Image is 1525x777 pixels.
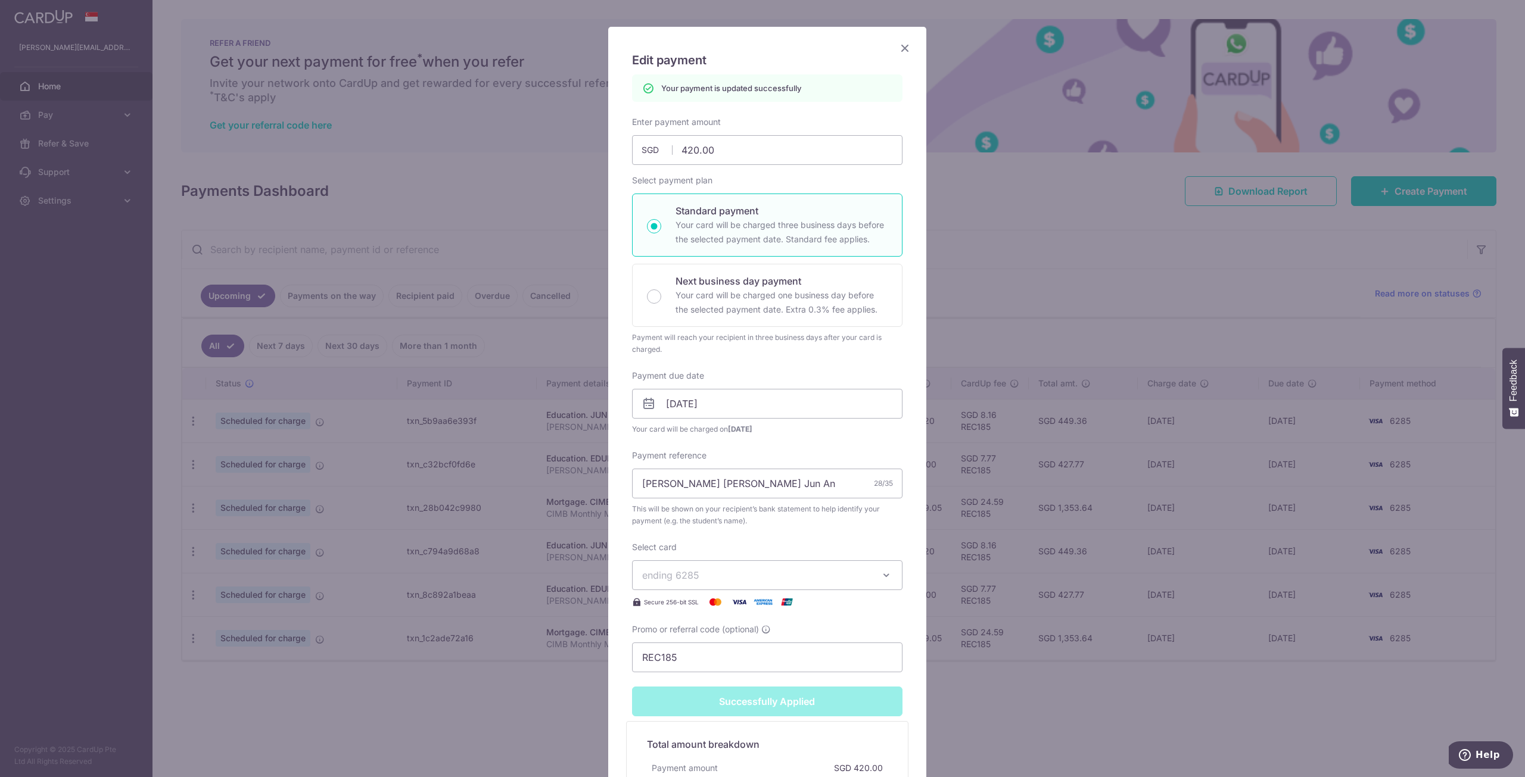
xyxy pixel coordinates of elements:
button: Close [898,41,912,55]
img: American Express [751,595,775,609]
label: Enter payment amount [632,116,721,128]
p: Your payment is updated successfully [661,82,801,94]
label: Select payment plan [632,174,712,186]
label: Select card [632,541,677,553]
span: SGD [642,144,673,156]
input: 0.00 [632,135,902,165]
p: Standard payment [676,204,888,218]
img: Visa [727,595,751,609]
div: Payment will reach your recipient in three business days after your card is charged. [632,332,902,355]
span: Promo or referral code (optional) [632,623,759,635]
label: Payment due date [632,370,704,382]
span: Your card will be charged on [632,423,902,435]
span: Feedback [1508,360,1519,401]
img: Mastercard [704,595,727,609]
span: ending 6285 [642,569,699,581]
input: DD / MM / YYYY [632,389,902,419]
p: Next business day payment [676,274,888,288]
button: ending 6285 [632,560,902,590]
div: 28/35 [874,478,893,489]
span: Secure 256-bit SSL [644,597,699,607]
h5: Total amount breakdown [647,737,888,751]
label: Payment reference [632,450,707,461]
span: [DATE] [728,425,752,433]
p: Your card will be charged one business day before the selected payment date. Extra 0.3% fee applies. [676,288,888,317]
button: Feedback - Show survey [1502,348,1525,429]
h5: Edit payment [632,51,902,70]
span: This will be shown on your recipient’s bank statement to help identify your payment (e.g. the stu... [632,503,902,527]
p: Your card will be charged three business days before the selected payment date. Standard fee appl... [676,218,888,246]
iframe: Opens a widget where you can find more information [1449,741,1513,771]
img: UnionPay [775,595,799,609]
